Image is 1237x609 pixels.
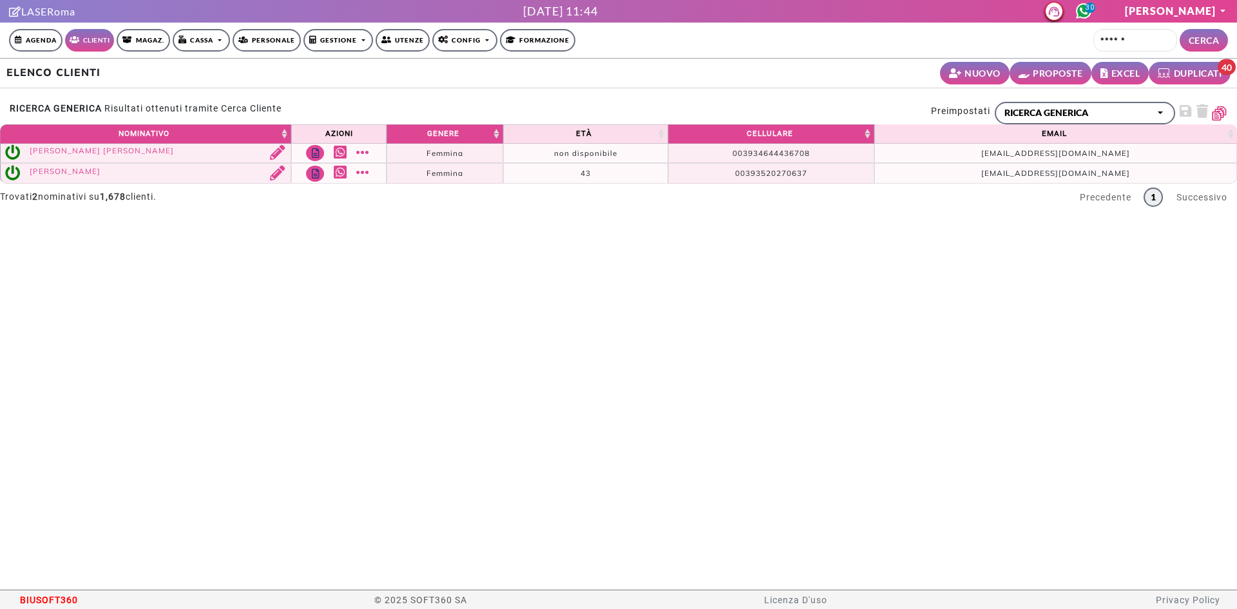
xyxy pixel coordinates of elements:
[387,124,503,144] th: Genere : activate to sort column ascending
[580,168,591,178] span: 43
[356,165,372,180] a: Mostra altro
[1085,3,1095,13] span: 30
[306,145,324,161] a: Note
[1033,66,1082,80] small: PROPOSTE
[503,124,668,144] th: Età : activate to sort column ascending
[1010,62,1092,84] a: PROPOSTE
[500,29,575,52] a: Formazione
[940,62,1010,84] a: NUOVO
[334,165,350,180] a: Whatsapp
[1180,29,1229,52] button: CERCA
[376,29,430,52] a: Utenze
[995,102,1175,124] button: RICERCA GENERICA
[1156,595,1220,605] a: Privacy Policy
[117,29,170,52] a: Magaz.
[1093,29,1177,52] input: Cerca cliente...
[668,124,875,144] th: Cellulare : activate to sort column ascending
[735,168,756,178] span: 0039
[931,102,995,120] label: Preimpostati
[1149,62,1231,84] a: DUPLICATI 40
[173,29,230,52] a: Cassa
[65,29,114,52] a: Clienti
[733,148,753,158] span: 0039
[1218,59,1236,75] span: 40
[6,66,101,79] b: ELENCO CLIENTI
[306,166,324,182] a: Note
[100,191,126,202] strong: 1,678
[981,148,1130,158] span: [EMAIL_ADDRESS][DOMAIN_NAME]
[30,146,174,155] a: [PERSON_NAME] [PERSON_NAME]
[261,166,288,182] a: Modifica
[753,148,810,158] span: 34644436708
[1111,66,1140,80] small: EXCEL
[9,6,21,17] i: Clicca per andare alla pagina di firma
[427,168,463,178] span: Femmina
[261,145,288,161] a: Modifica
[432,29,497,52] a: Config
[523,3,598,20] div: [DATE] 11:44
[10,103,102,113] strong: RICERCA GENERICA
[356,145,372,160] a: Mostra altro
[233,29,301,52] a: Personale
[9,29,62,52] a: Agenda
[334,145,350,160] a: Whatsapp
[554,148,617,158] span: non disponibile
[427,148,463,158] span: Femmina
[1091,62,1149,84] button: EXCEL
[981,168,1130,178] span: [EMAIL_ADDRESS][DOMAIN_NAME]
[291,124,387,144] th: Azioni
[32,191,38,202] strong: 2
[874,124,1237,144] th: Email : activate to sort column ascending
[1004,106,1153,119] div: RICERCA GENERICA
[1125,5,1228,17] a: [PERSON_NAME]
[1144,188,1163,207] a: 1
[764,595,827,605] a: Licenza D'uso
[964,66,1001,80] small: NUOVO
[756,168,807,178] span: 3520270637
[1174,66,1222,80] small: DUPLICATI
[30,166,101,176] a: [PERSON_NAME]
[9,5,75,17] a: LASERoma
[104,103,282,113] small: Risultati ottenuti tramite Cerca Cliente
[303,29,374,52] a: Gestione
